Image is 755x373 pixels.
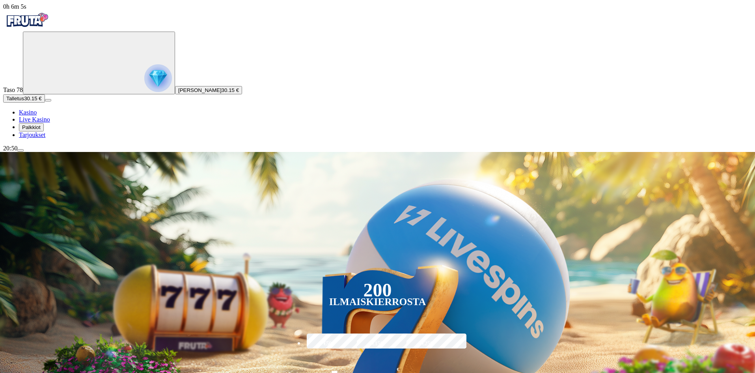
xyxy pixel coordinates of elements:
[19,116,50,123] a: poker-chip iconLive Kasino
[19,109,37,116] a: diamond iconKasino
[19,131,45,138] span: Tarjoukset
[22,124,41,130] span: Palkkiot
[305,332,350,355] label: €50
[222,87,239,93] span: 30.15 €
[3,24,50,31] a: Fruta
[405,332,450,355] label: €250
[6,96,24,101] span: Talletus
[3,94,45,103] button: Talletusplus icon30.15 €
[23,32,175,94] button: reward progress
[3,10,752,139] nav: Primary
[3,86,23,93] span: Taso 78
[144,64,172,92] img: reward progress
[19,116,50,123] span: Live Kasino
[3,3,26,10] span: user session time
[178,87,222,93] span: [PERSON_NAME]
[363,285,391,295] div: 200
[19,123,44,131] button: reward iconPalkkiot
[19,131,45,138] a: gift-inverted iconTarjoukset
[355,332,401,355] label: €150
[17,149,24,152] button: menu
[3,10,50,30] img: Fruta
[3,145,17,152] span: 20:50
[329,297,426,307] div: Ilmaiskierrosta
[45,99,51,101] button: menu
[19,109,37,116] span: Kasino
[175,86,242,94] button: [PERSON_NAME]30.15 €
[24,96,41,101] span: 30.15 €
